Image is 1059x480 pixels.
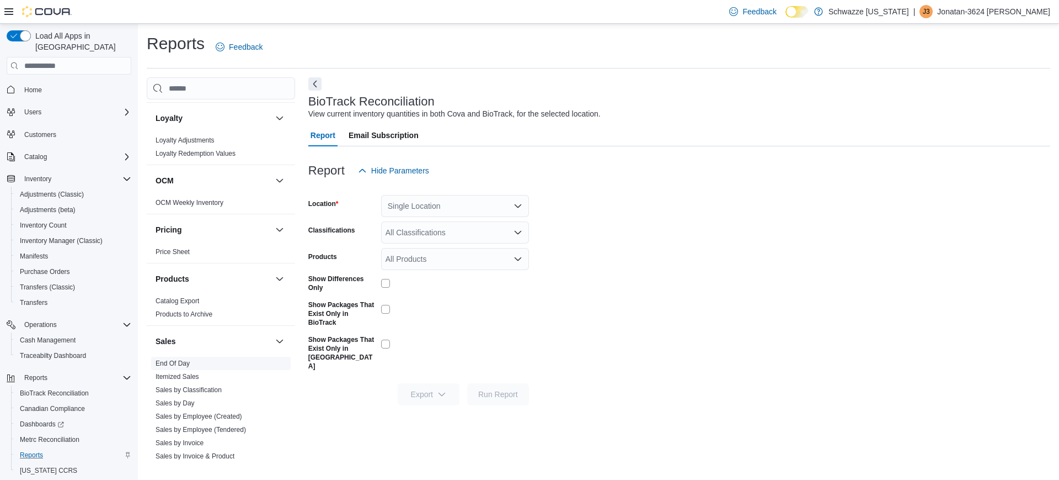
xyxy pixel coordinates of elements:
p: Jonatan-3624 [PERSON_NAME] [937,5,1050,18]
a: BioTrack Reconciliation [15,387,93,400]
span: Load All Apps in [GEOGRAPHIC_DATA] [31,30,131,52]
span: Adjustments (beta) [20,205,76,214]
div: Products [147,294,295,325]
h3: Pricing [156,224,181,235]
div: Loyalty [147,134,295,165]
span: Itemized Sales [156,372,199,381]
span: Canadian Compliance [15,402,131,415]
span: Customers [24,130,56,139]
a: Sales by Employee (Created) [156,413,242,420]
span: Hide Parameters [371,165,429,176]
button: Customers [2,126,136,143]
button: Reports [2,370,136,386]
button: OCM [156,175,271,186]
span: Export [404,383,453,405]
button: Adjustments (Classic) [11,187,136,202]
span: Metrc Reconciliation [20,435,79,444]
span: Inventory [24,175,51,183]
span: Sales by Employee (Tendered) [156,425,246,434]
span: Reports [20,451,43,460]
span: Inventory Count [20,221,67,230]
a: Feedback [725,1,780,23]
a: OCM Weekly Inventory [156,199,223,207]
span: Reports [24,373,47,382]
button: Inventory [2,171,136,187]
a: Adjustments (beta) [15,203,80,217]
button: Home [2,81,136,97]
button: Purchase Orders [11,264,136,279]
span: Transfers (Classic) [15,281,131,294]
span: Price Sheet [156,247,190,256]
button: Pricing [273,223,286,236]
a: Sales by Employee (Tendered) [156,426,246,434]
a: Traceabilty Dashboard [15,349,90,362]
button: Canadian Compliance [11,401,136,416]
label: Show Packages That Exist Only in [GEOGRAPHIC_DATA] [308,335,377,371]
span: Cash Management [15,334,131,347]
label: Location [308,199,339,208]
span: Manifests [15,250,131,263]
button: Next [308,77,322,91]
a: Transfers [15,296,52,309]
p: Schwazze [US_STATE] [828,5,909,18]
button: Pricing [156,224,271,235]
span: Loyalty Redemption Values [156,149,236,158]
span: Sales by Invoice [156,439,204,447]
a: Customers [20,128,61,141]
button: [US_STATE] CCRS [11,463,136,478]
span: [US_STATE] CCRS [20,466,77,475]
div: Jonatan-3624 Vega [919,5,933,18]
a: Loyalty Adjustments [156,136,215,144]
h3: Loyalty [156,113,183,124]
button: Users [2,104,136,120]
span: Adjustments (Classic) [15,188,131,201]
span: Home [24,86,42,94]
h3: OCM [156,175,174,186]
button: Reports [20,371,52,384]
button: Open list of options [514,202,522,210]
button: Loyalty [273,112,286,125]
span: Loyalty Adjustments [156,136,215,145]
h3: Sales [156,336,176,347]
h3: Products [156,273,189,284]
a: Sales by Classification [156,386,222,394]
img: Cova [22,6,72,17]
a: Canadian Compliance [15,402,89,415]
a: Inventory Manager (Classic) [15,234,107,247]
button: Open list of options [514,228,522,237]
span: Run Report [478,389,518,400]
span: Transfers [20,298,47,307]
span: Metrc Reconciliation [15,433,131,446]
span: Transfers [15,296,131,309]
span: Feedback [229,41,263,52]
a: Products to Archive [156,310,212,318]
span: Traceabilty Dashboard [20,351,86,360]
label: Products [308,252,337,261]
span: Canadian Compliance [20,404,85,413]
span: Inventory Manager (Classic) [15,234,131,247]
button: Hide Parameters [354,160,434,182]
a: Catalog Export [156,297,199,305]
span: Purchase Orders [20,267,70,276]
button: Cash Management [11,333,136,348]
button: Operations [2,317,136,333]
div: Pricing [147,245,295,263]
button: Products [156,273,271,284]
div: View current inventory quantities in both Cova and BioTrack, for the selected location. [308,108,601,120]
p: | [913,5,916,18]
button: Inventory [20,172,56,186]
a: Itemized Sales [156,373,199,381]
a: Dashboards [15,418,68,431]
button: Inventory Manager (Classic) [11,233,136,249]
button: Adjustments (beta) [11,202,136,218]
button: Transfers [11,295,136,310]
span: Operations [24,320,57,329]
span: Catalog Export [156,297,199,305]
a: Cash Management [15,334,80,347]
button: Inventory Count [11,218,136,233]
a: End Of Day [156,360,190,367]
h1: Reports [147,33,205,55]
